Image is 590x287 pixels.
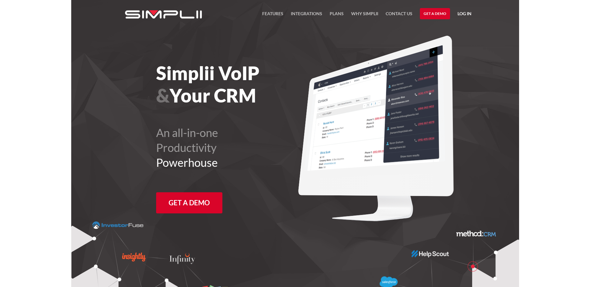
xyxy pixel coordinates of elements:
span: Powerhouse [156,156,218,169]
a: Get a Demo [156,192,222,213]
a: FEATURES [262,10,283,21]
a: Why Simplii [351,10,378,21]
a: Plans [330,10,344,21]
a: Log in [458,10,472,19]
img: Simplii [125,10,202,19]
a: Get a Demo [420,8,450,19]
a: Contact US [386,10,412,21]
h2: An all-in-one Productivity [156,125,329,170]
a: Integrations [291,10,322,21]
h1: Simplii VoIP Your CRM [156,62,329,107]
span: & [156,84,170,107]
